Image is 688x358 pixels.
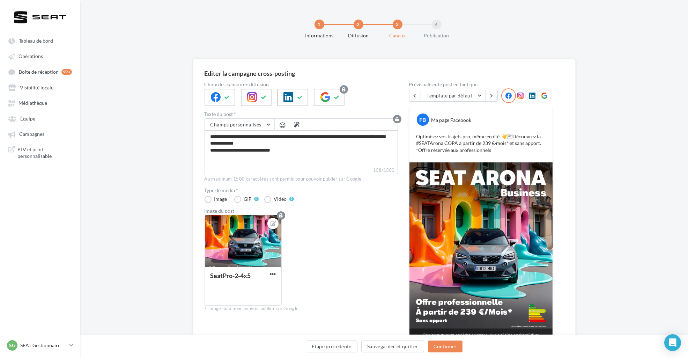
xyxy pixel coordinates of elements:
a: Boîte de réception 99+ [4,65,76,78]
button: Template par défaut [421,90,486,102]
div: Prévisualiser le post en tant que... [409,82,553,87]
button: Champs personnalisés [205,119,274,131]
button: Sauvegarder et quitter [361,341,424,352]
div: 99+ [61,69,72,75]
a: Campagnes [4,127,76,140]
div: Canaux [375,32,420,39]
span: Champs personnalisés [210,122,261,127]
div: Au maximum 1500 caractères sont permis pour pouvoir publier sur Google [205,176,398,182]
a: Tableau de bord [4,34,76,47]
span: Opérations [19,53,43,59]
div: Editer la campagne cross-posting [205,70,564,76]
div: Diffusion [336,32,381,39]
div: Image [214,197,227,202]
a: Équipe [4,112,76,125]
label: Texte du post * [205,112,398,117]
p: Optimisez vos trajets pro, même en été. ☀️ Découvrez la #SEATArona COPA à partir de 239 €/mois* e... [416,133,546,153]
div: Open Intercom Messenger [664,334,681,351]
div: SeatPro-2-4x5 [210,272,251,279]
span: Boîte de réception [19,69,59,75]
label: Type de média * [205,188,398,193]
div: Image du post [205,209,398,213]
span: Médiathèque [19,100,47,106]
div: 4 [432,20,442,29]
span: Campagnes [19,131,44,137]
div: GIF [244,197,252,202]
span: Visibilité locale [20,85,53,90]
div: Publication [414,32,459,39]
a: PLV et print personnalisable [4,143,76,162]
a: Visibilité locale [4,81,76,94]
span: SG [9,342,15,349]
span: Équipe [20,116,35,122]
a: Opérations [4,50,76,62]
div: 1 image max pour pouvoir publier sur Google [205,306,398,312]
div: Vidéo [274,197,287,202]
label: 158/1500 [205,167,398,174]
a: SG SEAT Gestionnaire [6,339,75,352]
div: 1 [315,20,324,29]
button: Étape précédente [306,341,357,352]
button: Continuer [428,341,463,352]
span: Tableau de bord [19,38,53,44]
label: Choix des canaux de diffusion [205,82,398,87]
div: Informations [297,32,342,39]
span: PLV et print personnalisable [17,146,72,160]
span: Template par défaut [427,93,473,98]
div: Ma page Facebook [431,117,472,123]
div: 3 [393,20,402,29]
div: 2 [354,20,363,29]
div: FB [417,114,429,126]
p: SEAT Gestionnaire [20,342,67,349]
a: Médiathèque [4,96,76,109]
